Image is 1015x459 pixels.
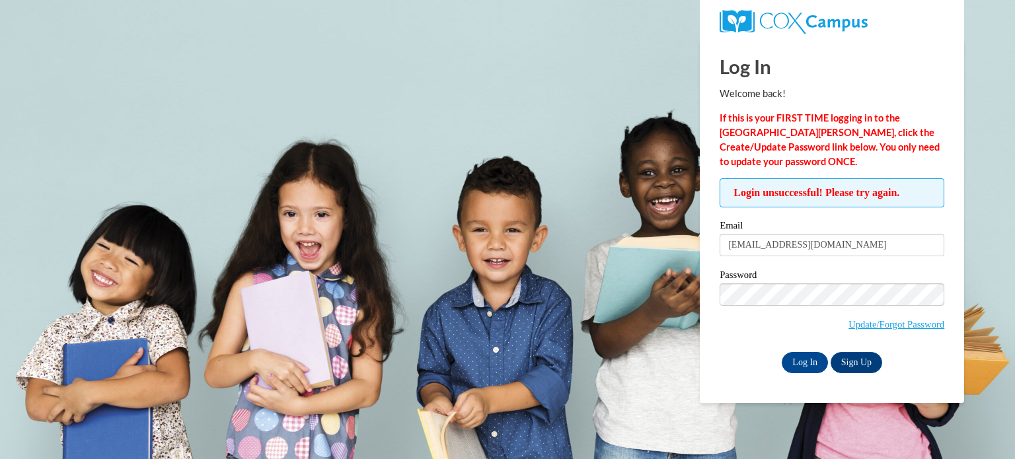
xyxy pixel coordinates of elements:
[720,10,944,34] a: COX Campus
[720,178,944,207] span: Login unsuccessful! Please try again.
[720,10,868,34] img: COX Campus
[831,352,882,373] a: Sign Up
[720,53,944,80] h1: Log In
[720,221,944,234] label: Email
[848,319,944,330] a: Update/Forgot Password
[782,352,828,373] input: Log In
[720,270,944,283] label: Password
[720,87,944,101] p: Welcome back!
[720,112,940,167] strong: If this is your FIRST TIME logging in to the [GEOGRAPHIC_DATA][PERSON_NAME], click the Create/Upd...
